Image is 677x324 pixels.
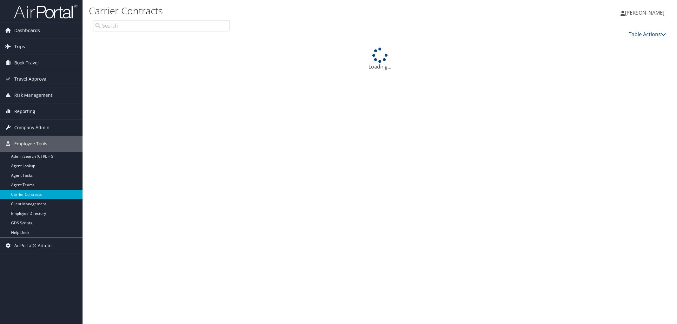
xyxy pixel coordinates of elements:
span: AirPortal® Admin [14,238,52,254]
h1: Carrier Contracts [89,4,477,17]
span: Employee Tools [14,136,47,152]
span: Dashboards [14,23,40,38]
a: Table Actions [629,31,666,38]
span: [PERSON_NAME] [625,9,664,16]
span: Risk Management [14,87,52,103]
span: Travel Approval [14,71,48,87]
img: airportal-logo.png [14,4,77,19]
a: [PERSON_NAME] [621,3,671,22]
span: Book Travel [14,55,39,71]
div: Loading... [89,48,671,70]
input: Search [94,20,229,31]
span: Reporting [14,103,35,119]
span: Trips [14,39,25,55]
span: Company Admin [14,120,50,136]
